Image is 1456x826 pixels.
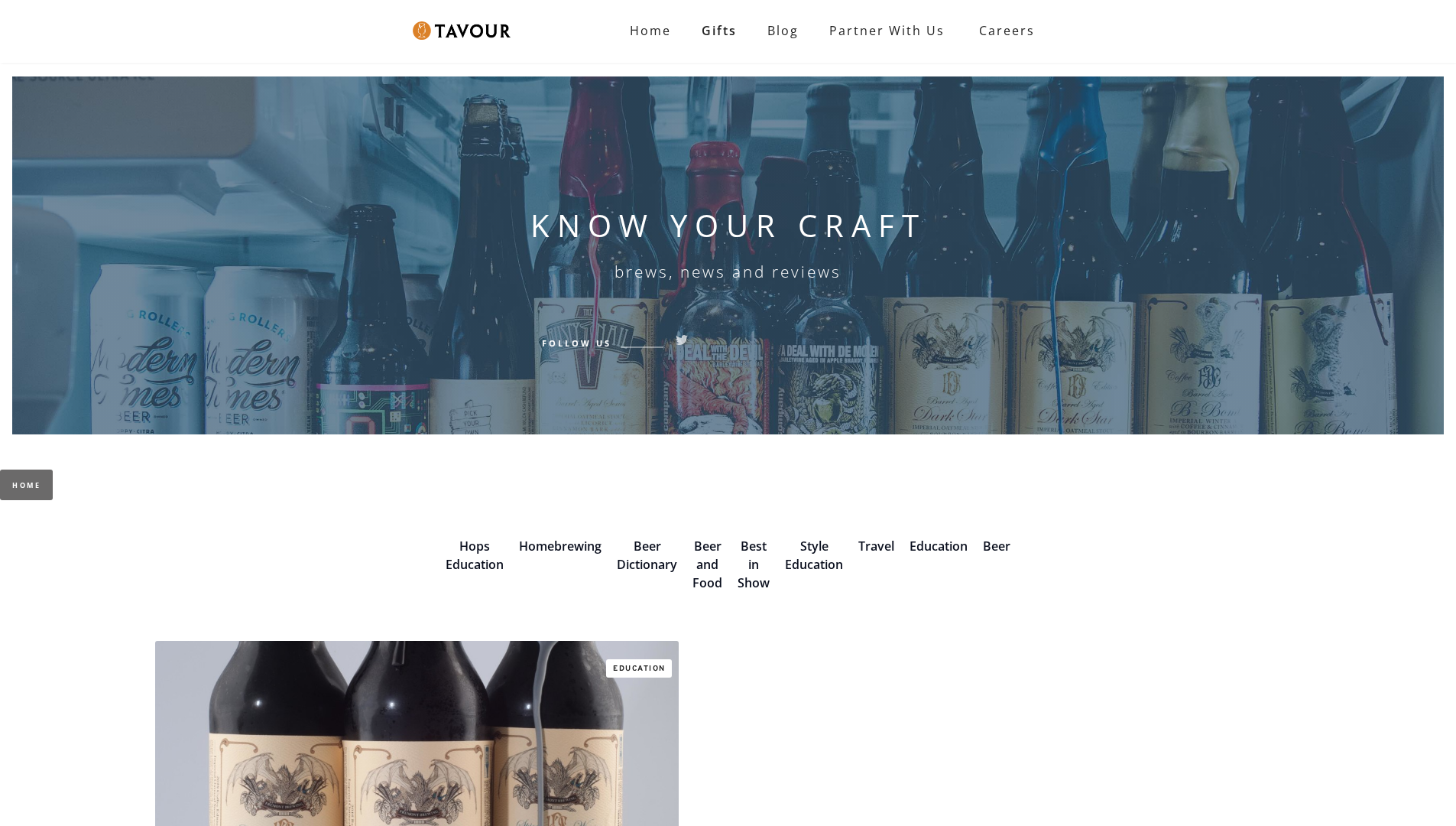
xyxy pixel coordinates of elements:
strong: Home [630,22,671,39]
a: Best in Show [738,538,770,591]
strong: Careers [979,15,1035,46]
a: Beer Dictionary [617,538,677,573]
h6: brews, news and reviews [615,262,841,281]
a: Careers [960,9,1046,52]
a: Beer and Food [692,538,722,591]
a: Style Education [785,538,843,573]
a: Education [606,659,672,678]
a: Partner with Us [814,15,960,46]
a: Education [910,538,968,554]
a: Gifts [686,15,752,46]
a: Travel [858,538,894,554]
a: Hops Education [446,538,504,573]
a: Home [615,15,686,46]
h1: KNOW YOUR CRAFT [530,207,926,244]
a: Beer [983,538,1010,554]
a: Blog [752,15,814,46]
h6: Follow Us [542,336,611,350]
a: Homebrewing [519,538,602,554]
